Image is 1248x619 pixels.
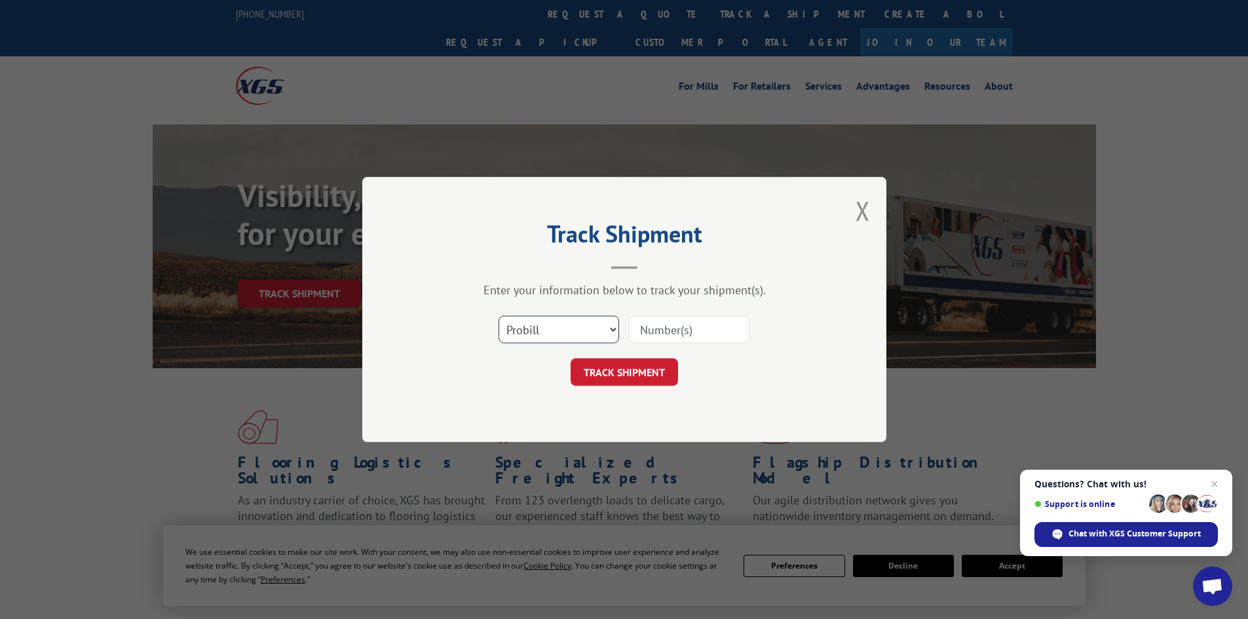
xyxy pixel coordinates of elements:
[856,193,870,228] button: Close modal
[571,358,678,386] button: TRACK SHIPMENT
[1034,479,1218,489] span: Questions? Chat with us!
[1034,499,1144,509] span: Support is online
[1068,528,1201,540] span: Chat with XGS Customer Support
[428,225,821,250] h2: Track Shipment
[1034,522,1218,547] span: Chat with XGS Customer Support
[1193,567,1232,606] a: Open chat
[629,316,749,343] input: Number(s)
[428,282,821,297] div: Enter your information below to track your shipment(s).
